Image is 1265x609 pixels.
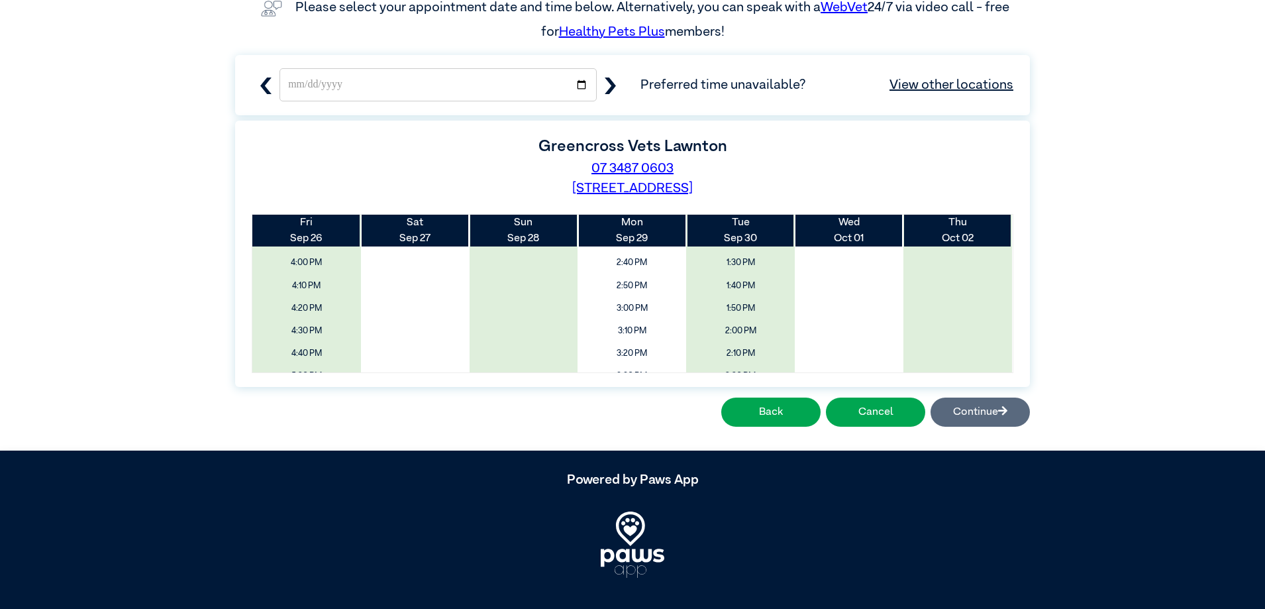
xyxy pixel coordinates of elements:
[470,215,578,247] th: Sep 28
[257,321,356,341] span: 4:30 PM
[686,215,795,247] th: Sep 30
[691,344,790,363] span: 2:10 PM
[538,138,727,154] label: Greencross Vets Lawnton
[691,276,790,296] span: 1:40 PM
[582,344,682,363] span: 3:20 PM
[582,253,682,272] span: 2:40 PM
[582,276,682,296] span: 2:50 PM
[252,215,361,247] th: Sep 26
[257,344,356,363] span: 4:40 PM
[691,299,790,318] span: 1:50 PM
[821,1,868,14] a: WebVet
[361,215,470,247] th: Sep 27
[795,215,903,247] th: Oct 01
[235,472,1030,488] h5: Powered by Paws App
[257,253,356,272] span: 4:00 PM
[640,75,1013,95] span: Preferred time unavailable?
[721,398,821,427] button: Back
[691,321,790,341] span: 2:00 PM
[578,215,686,247] th: Sep 29
[889,75,1013,95] a: View other locations
[582,299,682,318] span: 3:00 PM
[257,299,356,318] span: 4:20 PM
[582,321,682,341] span: 3:10 PM
[903,215,1012,247] th: Oct 02
[257,366,356,386] span: 5:20 PM
[582,366,682,386] span: 3:30 PM
[572,182,693,195] a: [STREET_ADDRESS]
[691,253,790,272] span: 1:30 PM
[591,162,674,175] a: 07 3487 0603
[295,1,1012,38] label: Please select your appointment date and time below. Alternatively, you can speak with a 24/7 via ...
[257,276,356,296] span: 4:10 PM
[691,366,790,386] span: 2:20 PM
[559,25,665,38] a: Healthy Pets Plus
[826,398,925,427] button: Cancel
[601,512,664,578] img: PawsApp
